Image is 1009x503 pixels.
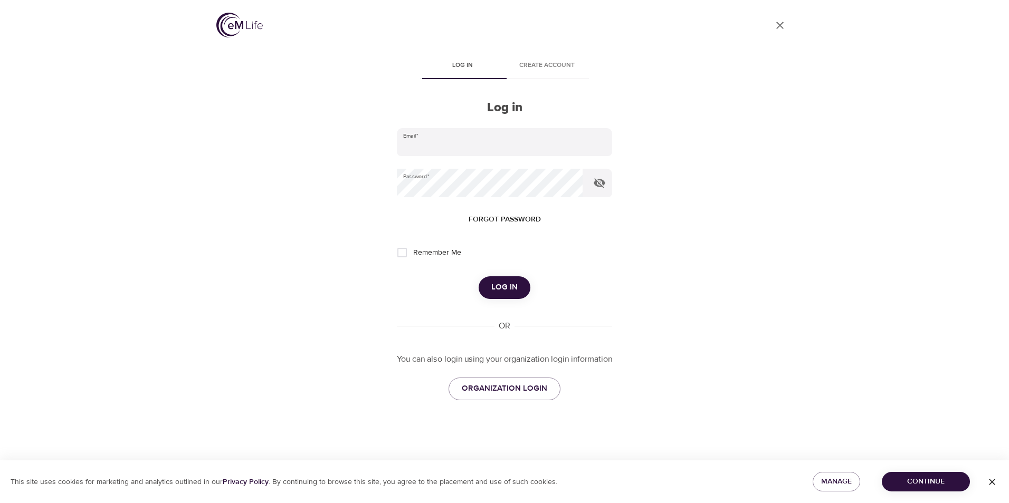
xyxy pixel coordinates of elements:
span: Manage [821,475,852,488]
a: Privacy Policy [223,477,269,487]
span: ORGANIZATION LOGIN [462,382,547,395]
button: Forgot password [464,210,545,229]
h2: Log in [397,100,612,115]
span: Log in [491,280,518,294]
span: Log in [426,60,498,71]
img: logo [216,13,263,37]
div: OR [494,320,515,332]
p: You can also login using your organization login information [397,353,612,365]
a: close [767,13,793,38]
span: Remember Me [413,247,461,258]
span: Create account [511,60,583,71]
a: ORGANIZATION LOGIN [449,378,560,400]
button: Manage [813,472,860,491]
button: Continue [882,472,970,491]
div: disabled tabs example [397,54,612,79]
span: Forgot password [469,213,541,226]
button: Log in [479,276,530,298]
span: Continue [890,475,962,488]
